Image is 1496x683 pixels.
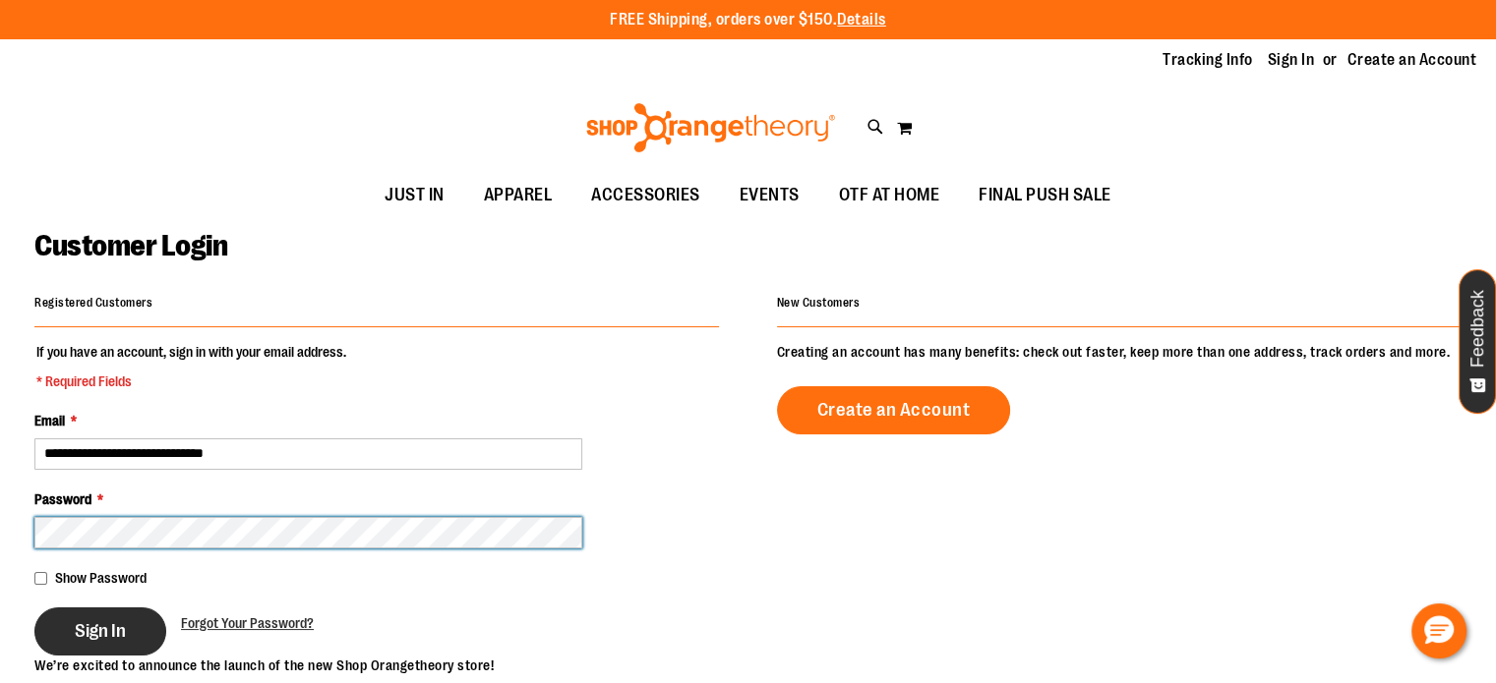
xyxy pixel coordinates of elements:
[181,615,314,631] span: Forgot Your Password?
[464,173,572,218] a: APPAREL
[1459,269,1496,414] button: Feedback - Show survey
[36,371,346,391] span: * Required Fields
[571,173,720,218] a: ACCESSORIES
[720,173,819,218] a: EVENTS
[1163,49,1253,71] a: Tracking Info
[591,173,700,217] span: ACCESSORIES
[1347,49,1477,71] a: Create an Account
[610,9,886,31] p: FREE Shipping, orders over $150.
[1411,603,1466,658] button: Hello, have a question? Let’s chat.
[484,173,553,217] span: APPAREL
[777,296,861,310] strong: New Customers
[365,173,464,218] a: JUST IN
[979,173,1111,217] span: FINAL PUSH SALE
[777,386,1011,434] a: Create an Account
[385,173,445,217] span: JUST IN
[819,173,960,218] a: OTF AT HOME
[34,229,227,262] span: Customer Login
[1268,49,1315,71] a: Sign In
[839,173,940,217] span: OTF AT HOME
[34,296,152,310] strong: Registered Customers
[740,173,800,217] span: EVENTS
[55,570,147,586] span: Show Password
[75,620,126,642] span: Sign In
[34,491,91,507] span: Password
[817,399,971,421] span: Create an Account
[959,173,1131,218] a: FINAL PUSH SALE
[837,11,886,28] a: Details
[181,613,314,633] a: Forgot Your Password?
[34,607,166,655] button: Sign In
[1468,290,1487,368] span: Feedback
[34,655,748,675] p: We’re excited to announce the launch of the new Shop Orangetheory store!
[34,413,65,428] span: Email
[583,103,838,152] img: Shop Orangetheory
[777,342,1462,362] p: Creating an account has many benefits: check out faster, keep more than one address, track orders...
[34,342,348,391] legend: If you have an account, sign in with your email address.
